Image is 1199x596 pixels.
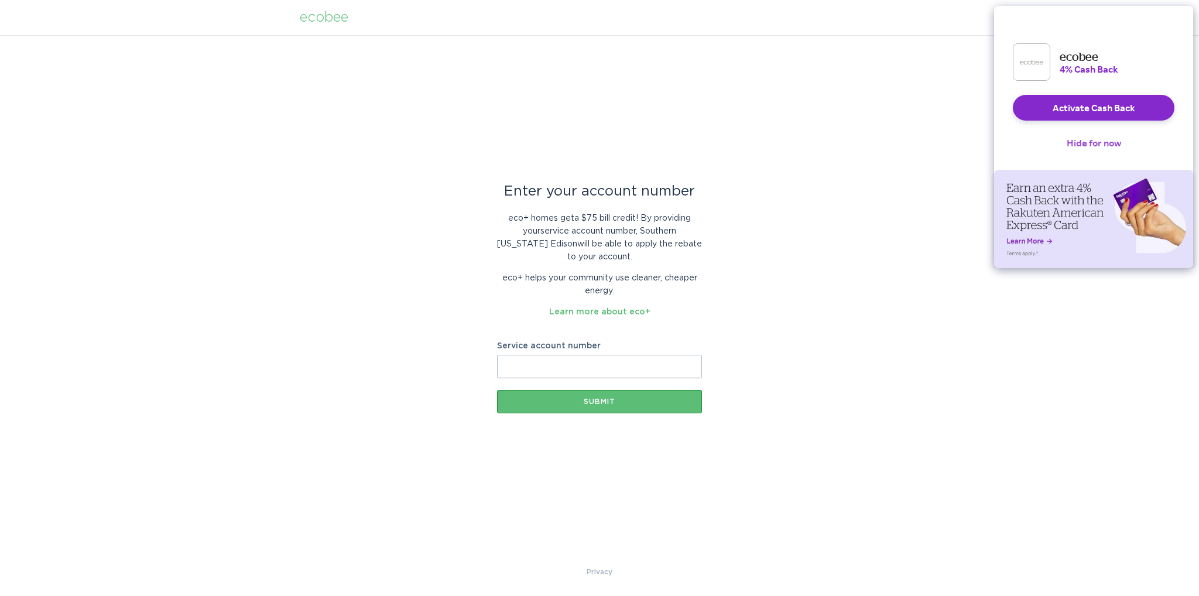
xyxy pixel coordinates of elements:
p: eco+ homes get a $75 bill credit ! By providing your service account number , Southern [US_STATE]... [497,212,702,263]
a: Learn more about eco+ [549,308,650,316]
div: Submit [503,398,696,405]
div: Enter your account number [497,185,702,198]
p: eco+ helps your community use cleaner, cheaper energy. [497,272,702,297]
button: Submit [497,390,702,413]
a: Privacy Policy & Terms of Use [587,566,612,578]
div: ecobee [300,11,348,24]
label: Service account number [497,342,702,350]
